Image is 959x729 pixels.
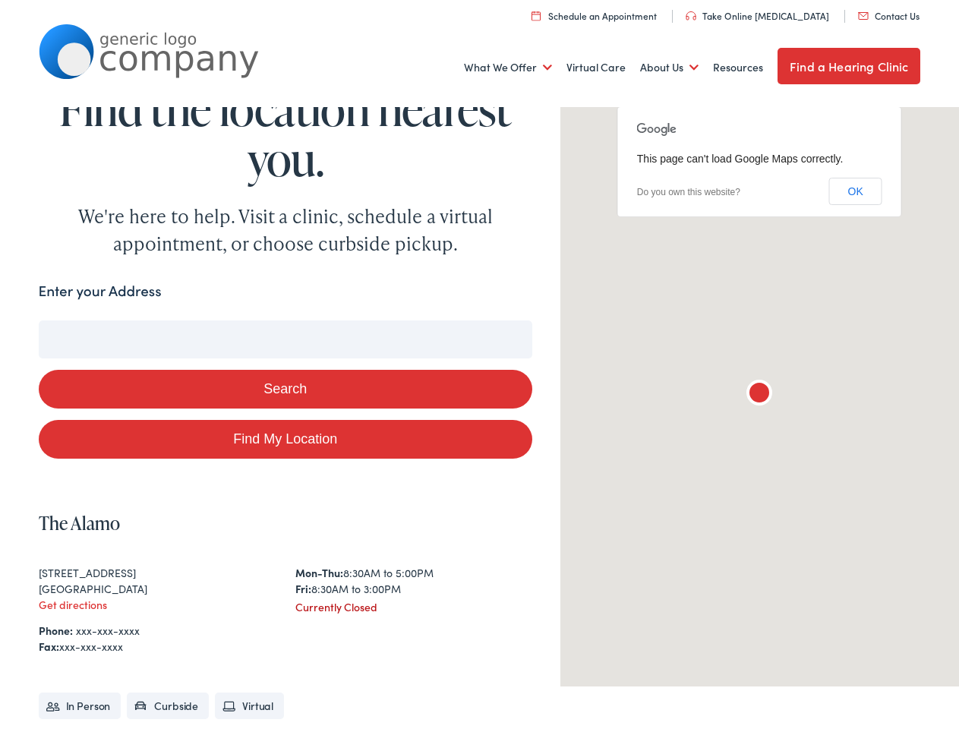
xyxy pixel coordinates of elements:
[637,187,740,197] a: Do you own this website?
[858,12,869,20] img: utility icon
[295,565,532,597] div: 8:30AM to 5:00PM 8:30AM to 3:00PM
[76,623,140,638] a: xxx-xxx-xxxx
[532,9,657,22] a: Schedule an Appointment
[39,510,120,535] a: The Alamo
[778,48,920,84] a: Find a Hearing Clinic
[637,153,844,165] span: This page can't load Google Maps correctly.
[39,565,276,581] div: [STREET_ADDRESS]
[39,639,533,655] div: xxx-xxx-xxxx
[39,693,121,719] li: In Person
[39,320,533,358] input: Enter your address or zip code
[532,11,541,21] img: utility icon
[464,39,552,96] a: What We Offer
[686,9,829,22] a: Take Online [MEDICAL_DATA]
[713,39,763,96] a: Resources
[640,39,699,96] a: About Us
[39,623,73,638] strong: Phone:
[829,178,882,205] button: OK
[39,597,107,612] a: Get directions
[127,693,209,719] li: Curbside
[39,420,533,459] a: Find My Location
[215,693,284,719] li: Virtual
[295,599,532,615] div: Currently Closed
[686,11,696,21] img: utility icon
[295,581,311,596] strong: Fri:
[39,639,59,654] strong: Fax:
[741,377,778,413] div: The Alamo
[39,370,533,409] button: Search
[295,565,343,580] strong: Mon-Thu:
[39,280,162,302] label: Enter your Address
[39,581,276,597] div: [GEOGRAPHIC_DATA]
[858,9,920,22] a: Contact Us
[566,39,626,96] a: Virtual Care
[43,203,528,257] div: We're here to help. Visit a clinic, schedule a virtual appointment, or choose curbside pickup.
[39,84,533,184] h1: Find the location nearest you.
